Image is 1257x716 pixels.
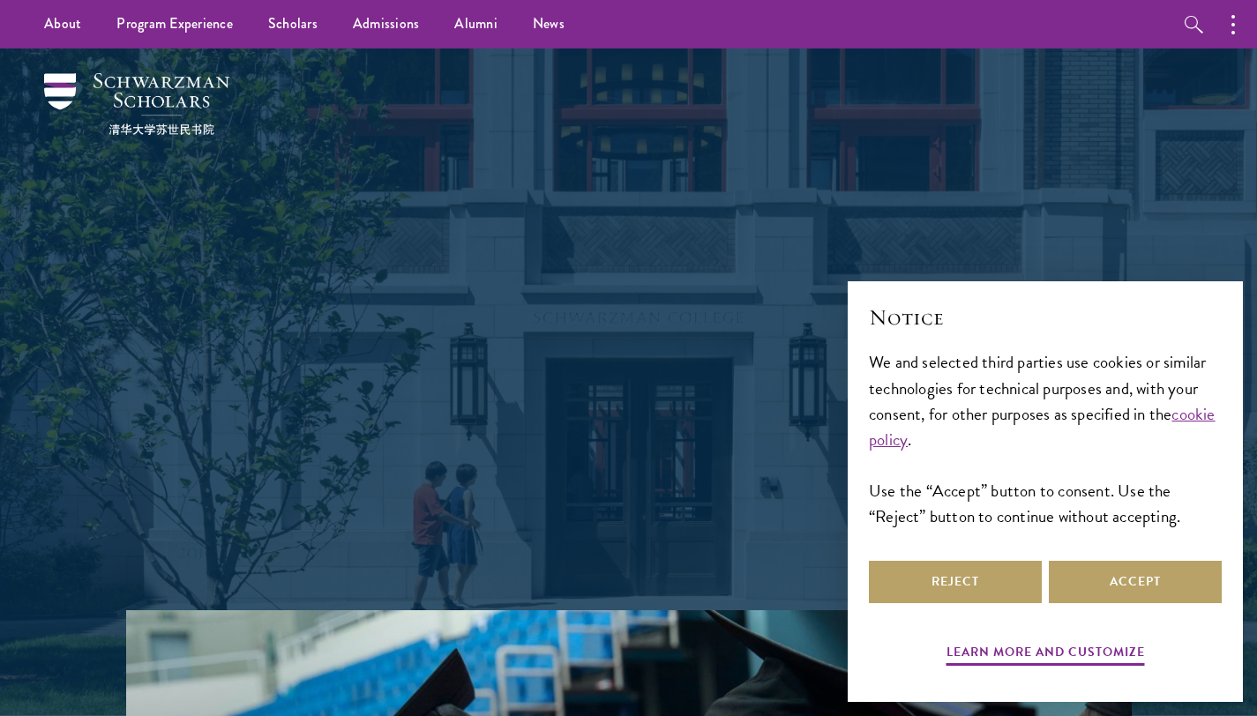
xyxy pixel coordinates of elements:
button: Reject [869,561,1042,603]
button: Learn more and customize [946,641,1145,668]
div: We and selected third parties use cookies or similar technologies for technical purposes and, wit... [869,349,1222,528]
a: cookie policy [869,401,1216,452]
h2: Notice [869,302,1222,332]
img: Schwarzman Scholars [44,73,229,135]
button: Accept [1049,561,1222,603]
